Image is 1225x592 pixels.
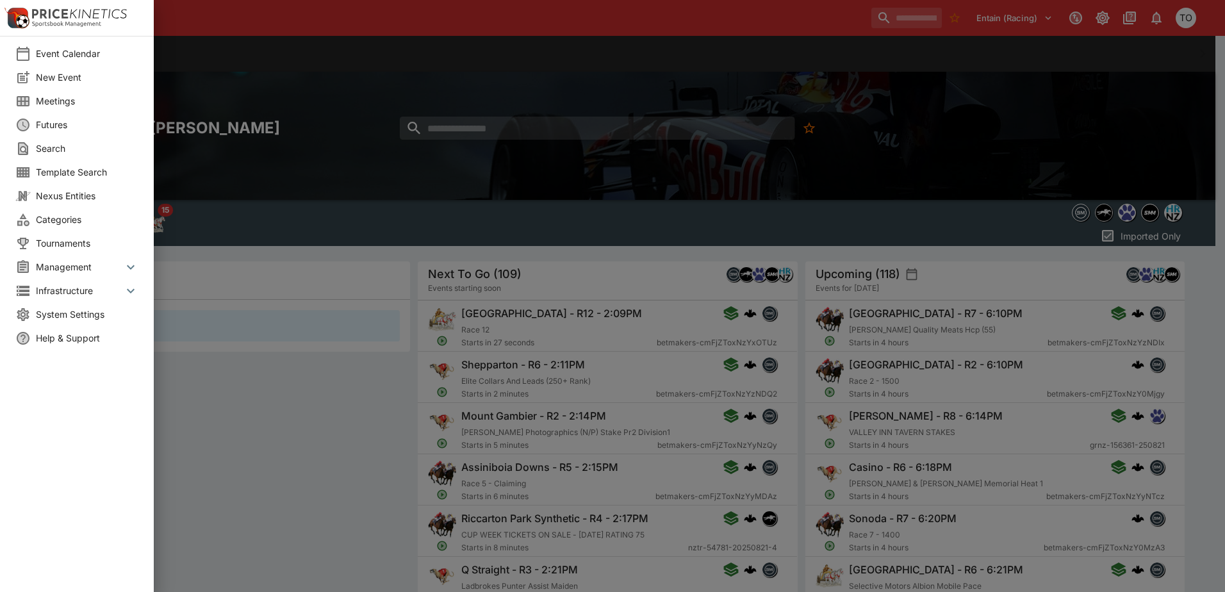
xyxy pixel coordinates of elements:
[36,142,138,155] span: Search
[32,21,101,27] img: Sportsbook Management
[36,236,138,250] span: Tournaments
[36,70,138,84] span: New Event
[36,118,138,131] span: Futures
[36,284,123,297] span: Infrastructure
[36,213,138,226] span: Categories
[36,47,138,60] span: Event Calendar
[36,189,138,202] span: Nexus Entities
[36,331,138,345] span: Help & Support
[32,9,127,19] img: PriceKinetics
[36,165,138,179] span: Template Search
[36,94,138,108] span: Meetings
[4,5,29,31] img: PriceKinetics Logo
[36,308,138,321] span: System Settings
[36,260,123,274] span: Management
